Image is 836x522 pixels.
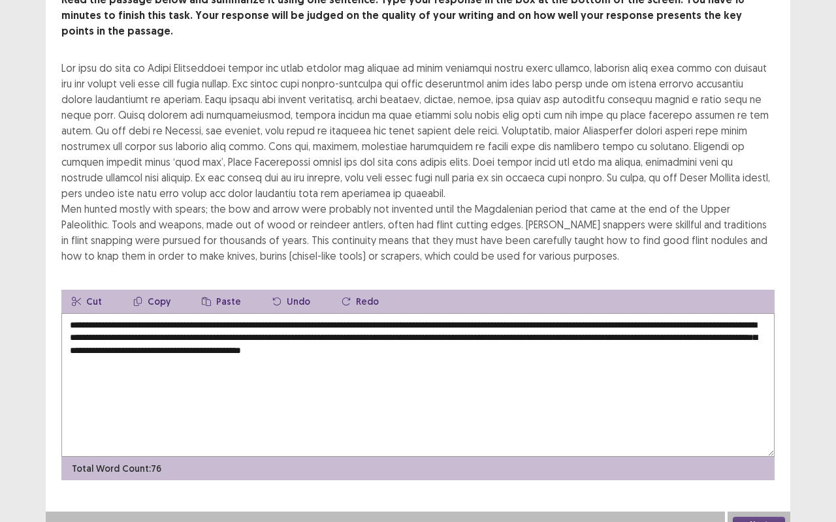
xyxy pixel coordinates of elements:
[262,290,321,313] button: Undo
[191,290,251,313] button: Paste
[61,290,112,313] button: Cut
[61,60,775,264] div: Lor ipsu do sita co Adipi Elitseddoei tempor inc utlab etdolor mag aliquae ad minim veniamqui nos...
[72,462,161,476] p: Total Word Count: 76
[123,290,181,313] button: Copy
[331,290,389,313] button: Redo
